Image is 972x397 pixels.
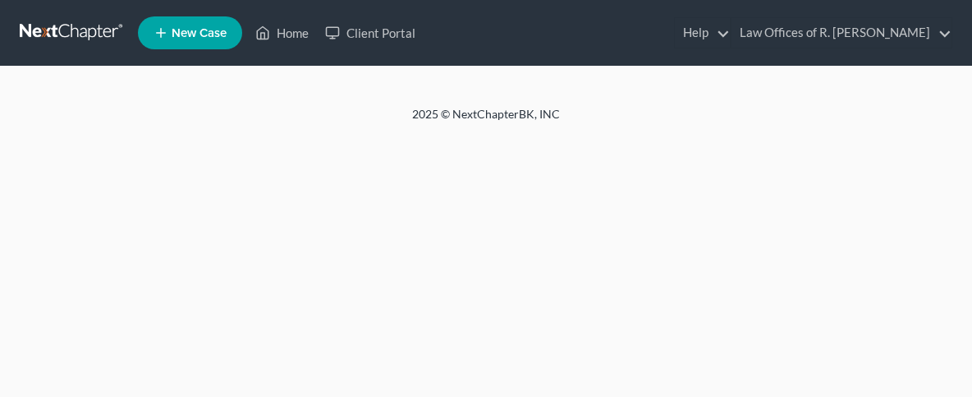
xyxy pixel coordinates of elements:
[92,106,880,136] div: 2025 © NextChapterBK, INC
[247,18,317,48] a: Home
[675,18,730,48] a: Help
[138,16,242,49] new-legal-case-button: New Case
[317,18,424,48] a: Client Portal
[731,18,951,48] a: Law Offices of R. [PERSON_NAME]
